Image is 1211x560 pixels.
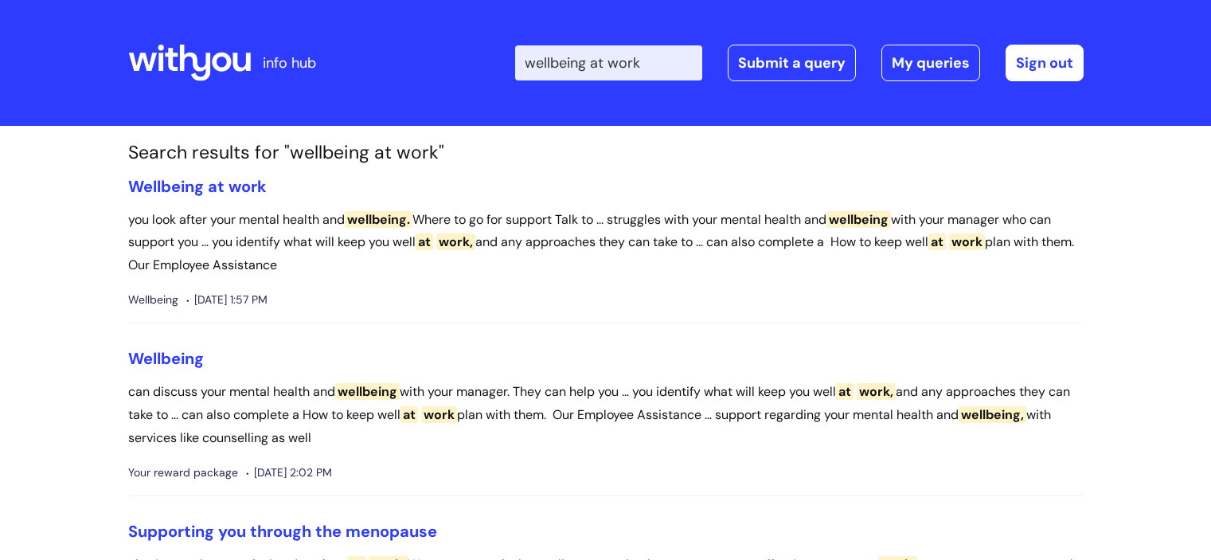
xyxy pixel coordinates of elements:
[728,45,856,81] a: Submit a query
[949,233,985,250] span: work
[128,290,178,310] span: Wellbeing
[928,233,946,250] span: at
[128,176,267,197] a: Wellbeing at work
[826,211,891,228] span: wellbeing
[416,233,433,250] span: at
[246,463,332,483] span: [DATE] 2:02 PM
[335,383,400,400] span: wellbeing
[128,176,204,197] span: Wellbeing
[208,176,225,197] span: at
[186,290,268,310] span: [DATE] 1:57 PM
[345,211,412,228] span: wellbeing.
[1006,45,1084,81] a: Sign out
[128,381,1084,449] p: can discuss your mental health and with your manager. They can help you ... you identify what wil...
[515,45,1084,81] div: | -
[128,348,204,369] a: Wellbeing
[128,209,1084,277] p: you look after your mental health and Where to go for support Talk to ... struggles with your men...
[263,50,316,76] p: info hub
[128,463,238,483] span: Your reward package
[959,406,1026,423] span: wellbeing,
[436,233,475,250] span: work,
[881,45,980,81] a: My queries
[400,406,418,423] span: at
[421,406,457,423] span: work
[857,383,896,400] span: work,
[128,521,437,542] a: Supporting you through the menopause
[836,383,854,400] span: at
[229,176,267,197] span: work
[128,142,1084,164] h1: Search results for "wellbeing at work"
[515,45,702,80] input: Search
